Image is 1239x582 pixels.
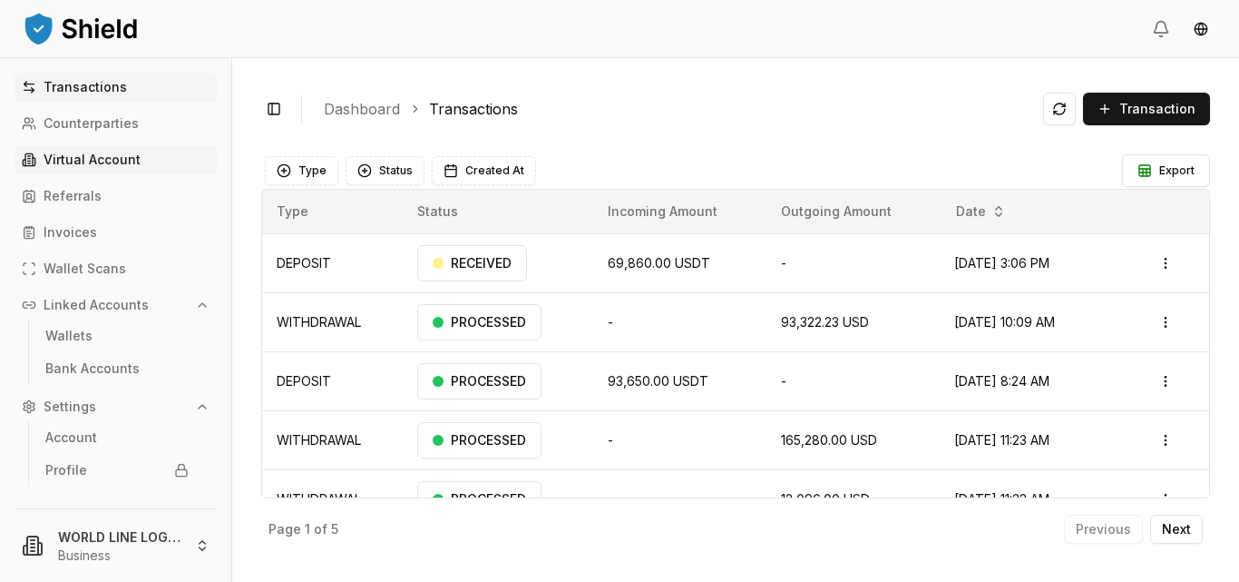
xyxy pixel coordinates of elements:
span: [DATE] 11:22 AM [954,491,1049,507]
img: ShieldPay Logo [22,10,140,46]
th: Outgoing Amount [766,190,940,233]
p: Settings [44,400,96,413]
a: Dashboard [324,98,400,120]
span: [DATE] 11:23 AM [954,432,1049,448]
span: 93,322.23 USD [781,314,869,330]
span: 165,280.00 USD [781,432,877,448]
span: Created At [465,163,524,178]
a: Transactions [15,73,217,102]
p: Virtual Account [44,153,141,166]
span: 12,096.00 USD [781,491,870,507]
span: 93,650.00 USDT [608,373,708,389]
p: 5 [331,523,338,536]
p: Page [268,523,301,536]
a: Counterparties [15,109,217,138]
button: Export [1122,154,1210,187]
div: PROCESSED [417,422,541,459]
span: Transaction [1119,100,1195,118]
p: Wallet Scans [44,262,126,275]
button: Date [949,197,1013,226]
a: Bank Accounts [38,354,196,383]
nav: breadcrumb [324,98,1029,120]
td: WITHDRAWAL [262,410,403,469]
a: Virtual Account [15,145,217,174]
p: Counterparties [44,117,139,130]
button: Transaction [1083,93,1210,125]
div: PROCESSED [417,304,541,340]
div: PROCESSED [417,363,541,400]
button: WORLD LINE LOGISTICS LLCBusiness [7,517,224,575]
th: Type [262,190,403,233]
p: Referrals [44,190,102,202]
button: Linked Accounts [15,291,217,320]
p: 1 [305,523,310,536]
button: Next [1150,515,1203,544]
span: - [781,255,786,271]
td: DEPOSIT [262,233,403,292]
p: Business [58,547,180,565]
td: WITHDRAWAL [262,469,403,528]
span: - [608,491,613,507]
button: Type [265,156,338,185]
a: Transactions [429,98,518,120]
a: Profile [38,456,196,485]
th: Status [403,190,593,233]
a: Wallet Scans [15,254,217,283]
a: Wallets [38,321,196,350]
button: Status [346,156,424,185]
p: Account [45,431,97,444]
p: Invoices [44,226,97,239]
span: [DATE] 10:09 AM [954,314,1055,330]
td: DEPOSIT [262,351,403,410]
div: PROCESSED [417,481,541,518]
p: Bank Accounts [45,362,140,375]
span: - [781,373,786,389]
p: Transactions [44,81,127,94]
p: Linked Accounts [44,299,149,311]
p: Next [1162,523,1191,536]
a: Account [38,423,196,452]
th: Incoming Amount [593,190,766,233]
span: [DATE] 8:24 AM [954,373,1049,389]
button: Settings [15,392,217,421]
span: [DATE] 3:06 PM [954,255,1049,271]
span: - [608,432,613,448]
p: of [314,523,327,536]
a: Invoices [15,218,217,247]
p: Profile [45,464,87,477]
span: 69,860.00 USDT [608,255,710,271]
div: RECEIVED [417,245,527,281]
button: Created At [432,156,536,185]
td: WITHDRAWAL [262,292,403,351]
p: Wallets [45,330,93,342]
span: - [608,314,613,330]
p: WORLD LINE LOGISTICS LLC [58,528,180,547]
a: Referrals [15,182,217,211]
